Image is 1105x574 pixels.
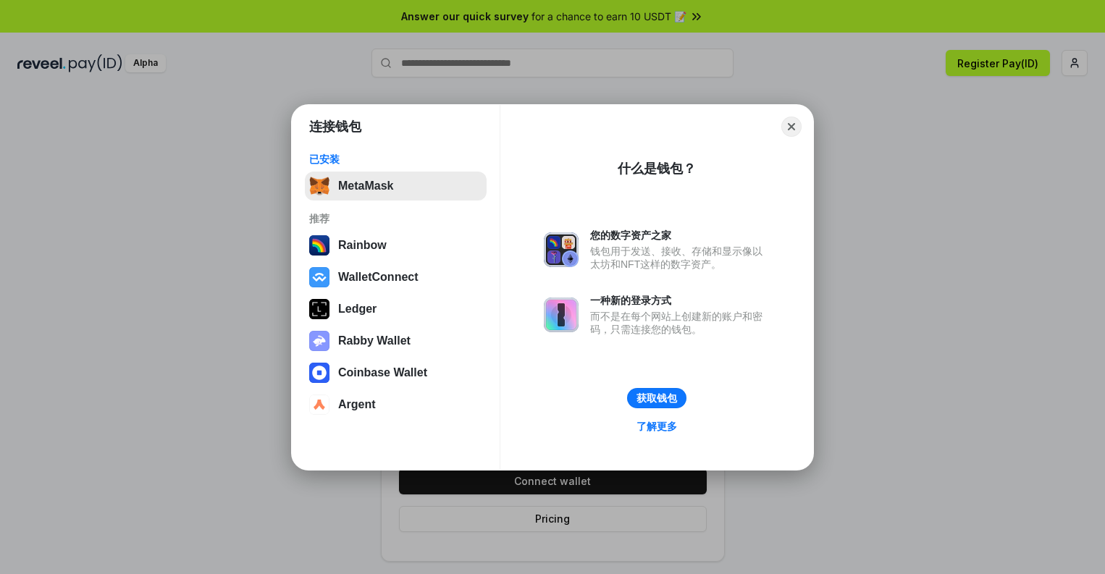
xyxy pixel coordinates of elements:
div: Coinbase Wallet [338,366,427,379]
div: 一种新的登录方式 [590,294,770,307]
img: svg+xml,%3Csvg%20xmlns%3D%22http%3A%2F%2Fwww.w3.org%2F2000%2Fsvg%22%20fill%3D%22none%22%20viewBox... [544,232,579,267]
button: Ledger [305,295,487,324]
button: Coinbase Wallet [305,358,487,387]
div: 您的数字资产之家 [590,229,770,242]
img: svg+xml,%3Csvg%20width%3D%2228%22%20height%3D%2228%22%20viewBox%3D%220%200%2028%2028%22%20fill%3D... [309,363,329,383]
button: Argent [305,390,487,419]
img: svg+xml,%3Csvg%20width%3D%22120%22%20height%3D%22120%22%20viewBox%3D%220%200%20120%20120%22%20fil... [309,235,329,256]
img: svg+xml,%3Csvg%20width%3D%2228%22%20height%3D%2228%22%20viewBox%3D%220%200%2028%2028%22%20fill%3D... [309,267,329,287]
button: 获取钱包 [627,388,686,408]
img: svg+xml,%3Csvg%20xmlns%3D%22http%3A%2F%2Fwww.w3.org%2F2000%2Fsvg%22%20fill%3D%22none%22%20viewBox... [309,331,329,351]
div: 获取钱包 [636,392,677,405]
div: 推荐 [309,212,482,225]
div: 什么是钱包？ [618,160,696,177]
div: Ledger [338,303,377,316]
div: MetaMask [338,180,393,193]
img: svg+xml,%3Csvg%20xmlns%3D%22http%3A%2F%2Fwww.w3.org%2F2000%2Fsvg%22%20fill%3D%22none%22%20viewBox... [544,297,579,332]
button: MetaMask [305,172,487,201]
a: 了解更多 [628,417,686,436]
button: Close [781,117,802,137]
img: svg+xml,%3Csvg%20xmlns%3D%22http%3A%2F%2Fwww.w3.org%2F2000%2Fsvg%22%20width%3D%2228%22%20height%3... [309,299,329,319]
div: Rabby Wallet [338,334,411,347]
div: WalletConnect [338,271,419,284]
button: Rainbow [305,231,487,260]
div: Argent [338,398,376,411]
img: svg+xml,%3Csvg%20fill%3D%22none%22%20height%3D%2233%22%20viewBox%3D%220%200%2035%2033%22%20width%... [309,176,329,196]
div: 钱包用于发送、接收、存储和显示像以太坊和NFT这样的数字资产。 [590,245,770,271]
img: svg+xml,%3Csvg%20width%3D%2228%22%20height%3D%2228%22%20viewBox%3D%220%200%2028%2028%22%20fill%3D... [309,394,329,415]
div: 已安装 [309,153,482,166]
h1: 连接钱包 [309,118,361,135]
div: 了解更多 [636,420,677,433]
button: Rabby Wallet [305,326,487,355]
div: Rainbow [338,239,387,252]
button: WalletConnect [305,263,487,292]
div: 而不是在每个网站上创建新的账户和密码，只需连接您的钱包。 [590,310,770,336]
